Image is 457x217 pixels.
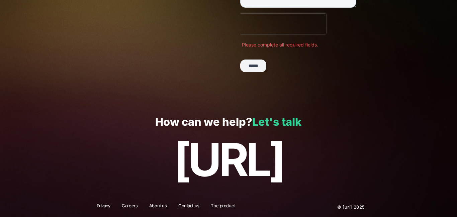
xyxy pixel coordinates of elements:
p: [URL] [14,134,442,186]
label: Please complete this required field. [2,143,119,149]
a: About us [145,203,171,211]
a: Contact us [174,203,204,211]
a: Privacy [92,203,115,211]
a: The product [206,203,239,211]
label: Please complete this required field. [2,55,119,61]
a: Careers [117,203,142,211]
a: Let's talk [252,115,301,128]
label: Please complete this required field. [2,21,119,27]
p: How can we help? [14,116,442,128]
p: © [URL] 2025 [297,203,365,211]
